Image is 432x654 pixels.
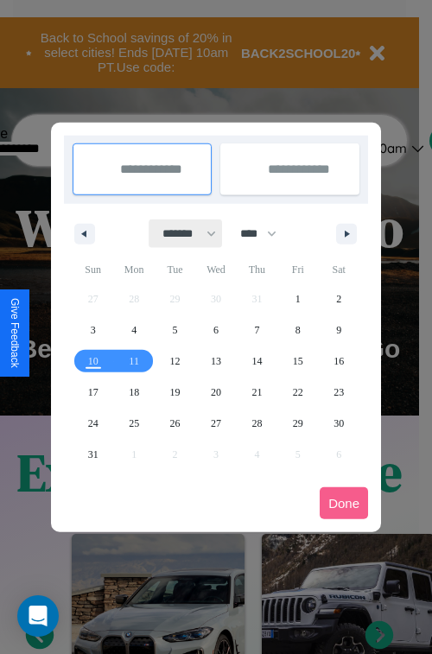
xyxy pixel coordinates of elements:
[129,408,139,439] span: 25
[319,283,359,314] button: 2
[170,346,181,377] span: 12
[319,377,359,408] button: 23
[129,346,139,377] span: 11
[277,408,318,439] button: 29
[155,346,195,377] button: 12
[237,256,277,283] span: Thu
[277,314,318,346] button: 8
[131,314,137,346] span: 4
[195,256,236,283] span: Wed
[293,346,303,377] span: 15
[211,408,221,439] span: 27
[17,595,59,637] div: Open Intercom Messenger
[319,314,359,346] button: 9
[91,314,96,346] span: 3
[320,487,368,519] button: Done
[251,346,262,377] span: 14
[113,408,154,439] button: 25
[113,314,154,346] button: 4
[170,377,181,408] span: 19
[334,408,344,439] span: 30
[9,298,21,368] div: Give Feedback
[237,408,277,439] button: 28
[73,377,113,408] button: 17
[293,377,303,408] span: 22
[334,377,344,408] span: 23
[113,377,154,408] button: 18
[195,377,236,408] button: 20
[129,377,139,408] span: 18
[88,408,98,439] span: 24
[336,283,341,314] span: 2
[277,377,318,408] button: 22
[277,283,318,314] button: 1
[155,408,195,439] button: 26
[295,314,301,346] span: 8
[73,408,113,439] button: 24
[155,377,195,408] button: 19
[213,314,219,346] span: 6
[155,314,195,346] button: 5
[195,314,236,346] button: 6
[336,314,341,346] span: 9
[73,314,113,346] button: 3
[73,439,113,470] button: 31
[334,346,344,377] span: 16
[113,256,154,283] span: Mon
[155,256,195,283] span: Tue
[211,346,221,377] span: 13
[195,408,236,439] button: 27
[195,346,236,377] button: 13
[73,256,113,283] span: Sun
[88,377,98,408] span: 17
[237,346,277,377] button: 14
[88,439,98,470] span: 31
[251,408,262,439] span: 28
[293,408,303,439] span: 29
[277,346,318,377] button: 15
[73,346,113,377] button: 10
[277,256,318,283] span: Fri
[295,283,301,314] span: 1
[319,408,359,439] button: 30
[113,346,154,377] button: 11
[173,314,178,346] span: 5
[88,346,98,377] span: 10
[170,408,181,439] span: 26
[254,314,259,346] span: 7
[237,377,277,408] button: 21
[237,314,277,346] button: 7
[319,346,359,377] button: 16
[251,377,262,408] span: 21
[211,377,221,408] span: 20
[319,256,359,283] span: Sat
